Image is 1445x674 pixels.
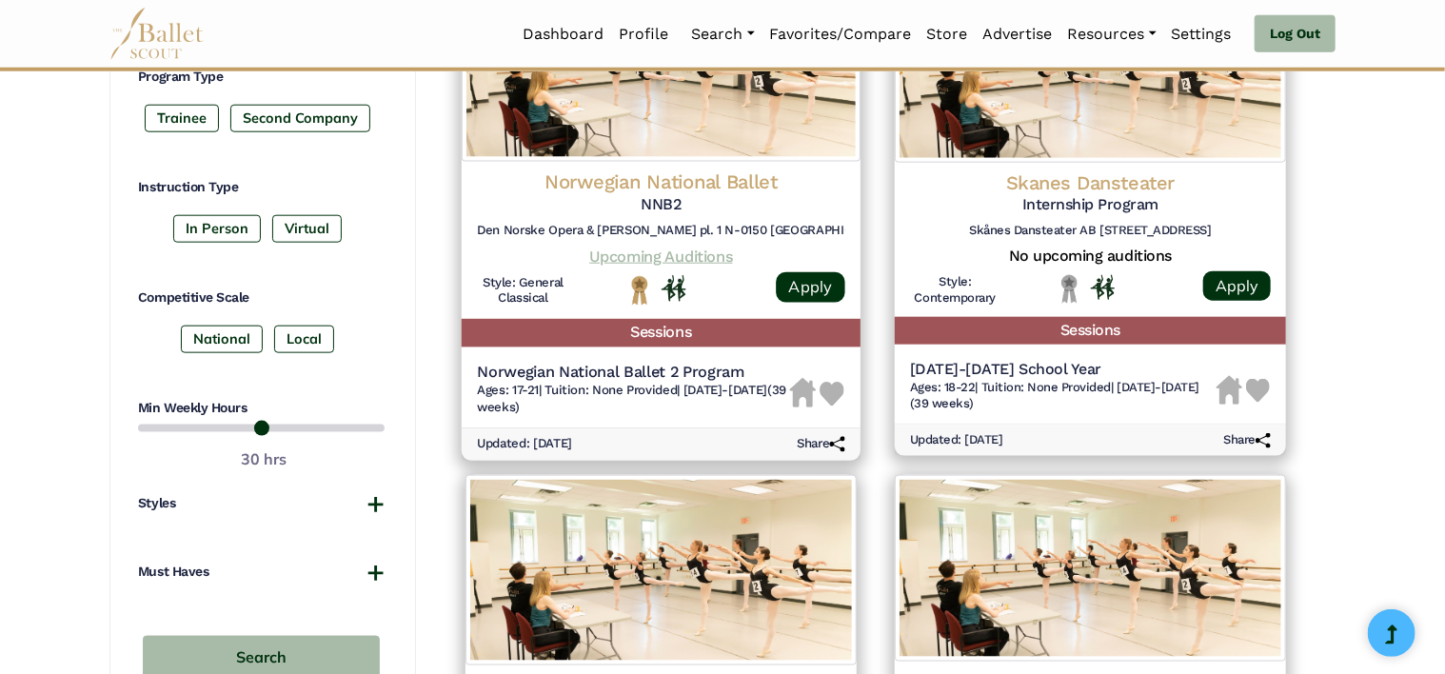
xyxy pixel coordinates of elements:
[981,380,1111,394] span: Tuition: None Provided
[477,195,845,215] h5: NNB2
[820,382,844,406] img: Heart
[230,105,370,131] label: Second Company
[477,275,569,307] h6: Style: General Classical
[477,383,789,415] h6: | |
[1091,275,1115,300] img: In Person
[910,274,1000,307] h6: Style: Contemporary
[138,563,208,582] h4: Must Haves
[627,275,652,306] img: National
[1203,271,1271,301] a: Apply
[477,383,539,397] span: Ages: 17-21
[138,494,175,513] h4: Styles
[1246,379,1270,403] img: Heart
[920,14,976,54] a: Store
[145,105,219,131] label: Trainee
[1058,274,1081,304] img: Local
[173,215,261,242] label: In Person
[910,380,1217,412] h6: | |
[910,170,1271,195] h4: Skanes Dansteater
[138,288,385,307] h4: Competitive Scale
[910,247,1271,267] h5: No upcoming auditions
[477,436,572,452] h6: Updated: [DATE]
[762,14,920,54] a: Favorites/Compare
[789,379,816,408] img: Housing Unavailable
[477,383,786,414] span: [DATE]-[DATE] (39 weeks)
[1217,376,1242,405] img: Housing Unavailable
[910,432,1003,448] h6: Updated: [DATE]
[910,223,1271,239] h6: Skånes Dansteater AB [STREET_ADDRESS]
[241,447,287,472] output: 30 hrs
[138,178,385,197] h4: Instruction Type
[910,195,1271,215] h5: Internship Program
[1255,15,1336,53] a: Log Out
[684,14,762,54] a: Search
[544,383,677,397] span: Tuition: None Provided
[1060,14,1164,54] a: Resources
[274,326,334,352] label: Local
[910,380,976,394] span: Ages: 18-22
[138,494,385,513] button: Styles
[895,317,1286,345] h5: Sessions
[272,215,342,242] label: Virtual
[589,247,732,265] a: Upcoming Auditions
[910,360,1217,380] h5: [DATE]-[DATE] School Year
[976,14,1060,54] a: Advertise
[477,363,789,383] h5: Norwegian National Ballet 2 Program
[1164,14,1239,54] a: Settings
[910,380,1199,410] span: [DATE]-[DATE] (39 weeks)
[181,326,263,352] label: National
[138,563,385,582] button: Must Haves
[138,68,385,87] h4: Program Type
[477,169,845,195] h4: Norwegian National Ballet
[516,14,612,54] a: Dashboard
[462,320,861,347] h5: Sessions
[662,276,686,302] img: In Person
[477,223,845,239] h6: Den Norske Opera & [PERSON_NAME] pl. 1 N-0150 [GEOGRAPHIC_DATA]
[895,475,1286,662] img: Logo
[465,475,857,665] img: Logo
[797,436,845,452] h6: Share
[776,272,844,303] a: Apply
[612,14,677,54] a: Profile
[138,399,385,418] h4: Min Weekly Hours
[1223,432,1271,448] h6: Share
